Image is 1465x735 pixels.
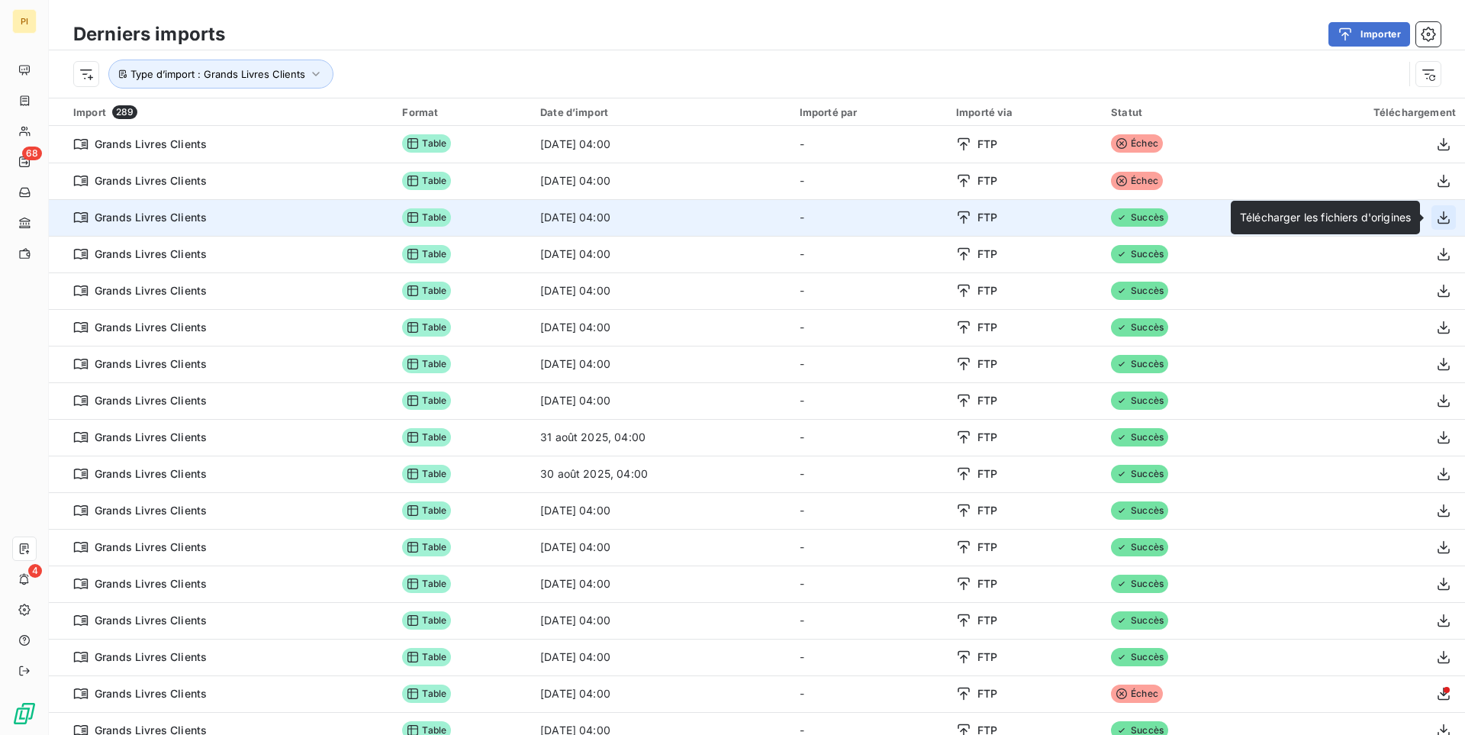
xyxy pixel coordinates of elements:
td: [DATE] 04:00 [531,236,790,272]
span: Succès [1111,465,1168,483]
td: [DATE] 04:00 [531,566,790,602]
div: Format [402,106,522,118]
span: Grands Livres Clients [95,503,207,518]
span: Table [402,501,451,520]
td: - [790,126,947,163]
span: Succès [1111,355,1168,373]
span: Table [402,685,451,703]
span: Grands Livres Clients [95,650,207,665]
span: Succès [1111,575,1168,593]
span: Grands Livres Clients [95,283,207,298]
span: Table [402,465,451,483]
td: [DATE] 04:00 [531,602,790,639]
span: FTP [977,247,997,262]
span: FTP [977,137,997,152]
td: [DATE] 04:00 [531,382,790,419]
span: FTP [977,283,997,298]
span: Table [402,538,451,556]
td: - [790,492,947,529]
span: Table [402,134,451,153]
div: Statut [1111,106,1248,118]
td: - [790,382,947,419]
span: Table [402,318,451,337]
span: Succès [1111,245,1168,263]
span: FTP [977,576,997,592]
span: FTP [977,320,997,335]
span: FTP [977,650,997,665]
span: Table [402,355,451,373]
span: Succès [1111,501,1168,520]
td: - [790,236,947,272]
span: 4 [28,564,42,578]
span: Grands Livres Clients [95,393,207,408]
span: Succès [1111,538,1168,556]
td: - [790,529,947,566]
span: FTP [977,613,997,628]
td: [DATE] 04:00 [531,126,790,163]
div: Téléchargement [1267,106,1456,118]
span: Grands Livres Clients [95,466,207,482]
td: - [790,566,947,602]
td: 31 août 2025, 04:00 [531,419,790,456]
span: FTP [977,503,997,518]
td: [DATE] 04:00 [531,199,790,236]
span: Table [402,282,451,300]
td: - [790,639,947,675]
span: Table [402,611,451,630]
td: [DATE] 04:00 [531,309,790,346]
span: FTP [977,686,997,701]
span: Succès [1111,282,1168,300]
span: Grands Livres Clients [95,173,207,189]
div: Importé via [956,106,1093,118]
span: Grands Livres Clients [95,613,207,628]
span: Table [402,648,451,666]
td: [DATE] 04:00 [531,163,790,199]
span: Grands Livres Clients [95,356,207,372]
span: FTP [977,466,997,482]
td: - [790,163,947,199]
span: Grands Livres Clients [95,686,207,701]
span: 68 [22,147,42,160]
div: Import [73,105,384,119]
span: Échec [1111,134,1163,153]
button: Type d’import : Grands Livres Clients [108,60,333,89]
button: Importer [1328,22,1410,47]
span: Table [402,172,451,190]
span: 289 [112,105,137,119]
span: Table [402,428,451,446]
td: [DATE] 04:00 [531,272,790,309]
td: [DATE] 04:00 [531,639,790,675]
span: Échec [1111,172,1163,190]
td: - [790,419,947,456]
td: [DATE] 04:00 [531,529,790,566]
td: 30 août 2025, 04:00 [531,456,790,492]
span: Grands Livres Clients [95,137,207,152]
td: - [790,272,947,309]
span: Succès [1111,208,1168,227]
span: Grands Livres Clients [95,430,207,445]
div: Importé par [800,106,938,118]
span: FTP [977,210,997,225]
td: - [790,456,947,492]
span: Table [402,245,451,263]
span: Type d’import : Grands Livres Clients [130,68,305,80]
td: - [790,602,947,639]
span: FTP [977,540,997,555]
span: Grands Livres Clients [95,576,207,592]
span: Table [402,575,451,593]
td: [DATE] 04:00 [531,346,790,382]
td: - [790,346,947,382]
span: Échec [1111,685,1163,703]
h3: Derniers imports [73,21,225,48]
span: Table [402,392,451,410]
iframe: Intercom live chat [1413,683,1450,720]
span: Grands Livres Clients [95,210,207,225]
span: FTP [977,430,997,445]
span: Table [402,208,451,227]
span: Succès [1111,318,1168,337]
div: Date d’import [540,106,781,118]
span: Succès [1111,392,1168,410]
span: Succès [1111,428,1168,446]
td: - [790,309,947,346]
td: - [790,199,947,236]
